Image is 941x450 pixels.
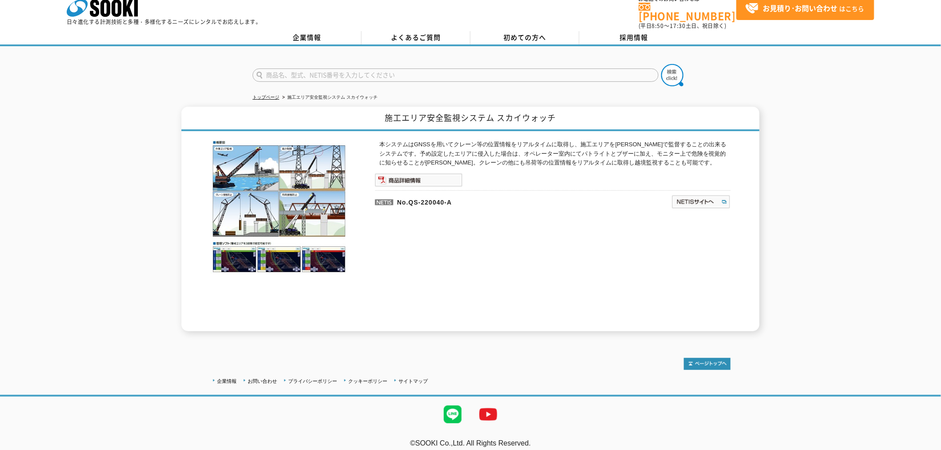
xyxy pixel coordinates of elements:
[745,2,865,15] span: はこちら
[253,31,362,44] a: 企業情報
[67,19,261,24] p: 日々進化する計測技術と多種・多様化するニーズにレンタルでお応えします。
[288,378,337,384] a: プライバシーポリシー
[639,3,736,21] a: [PHONE_NUMBER]
[181,107,760,131] h1: 施工エリア安全監視システム スカイウォッチ
[379,140,731,168] p: 本システムはGNSSを用いてクレーン等の位置情報をリアルタイムに取得し、施工エリアを[PERSON_NAME]で監督することの出来るシステムです。予め設定したエリアに侵入した場合は、オペレーター...
[639,22,727,30] span: (平日 ～ 土日、祝日除く)
[362,31,471,44] a: よくあるご質問
[652,22,664,30] span: 8:50
[398,378,428,384] a: サイトマップ
[763,3,838,13] strong: お見積り･お問い合わせ
[375,190,586,212] p: No.QS-220040-A
[670,22,686,30] span: 17:30
[248,378,277,384] a: お問い合わせ
[471,397,506,432] img: YouTube
[348,378,387,384] a: クッキーポリシー
[375,173,462,187] img: 商品詳細情報システム
[253,68,659,82] input: 商品名、型式、NETIS番号を入力してください
[672,195,731,209] img: NETISサイトへ
[375,178,462,185] a: 商品詳細情報システム
[217,378,237,384] a: 企業情報
[210,140,348,273] img: 施工エリア安全監視システム スカイウォッチ
[471,31,579,44] a: 初めての方へ
[579,31,688,44] a: 採用情報
[661,64,684,86] img: btn_search.png
[253,95,279,100] a: トップページ
[504,32,547,42] span: 初めての方へ
[281,93,378,102] li: 施工エリア安全監視システム スカイウォッチ
[435,397,471,432] img: LINE
[684,358,731,370] img: トップページへ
